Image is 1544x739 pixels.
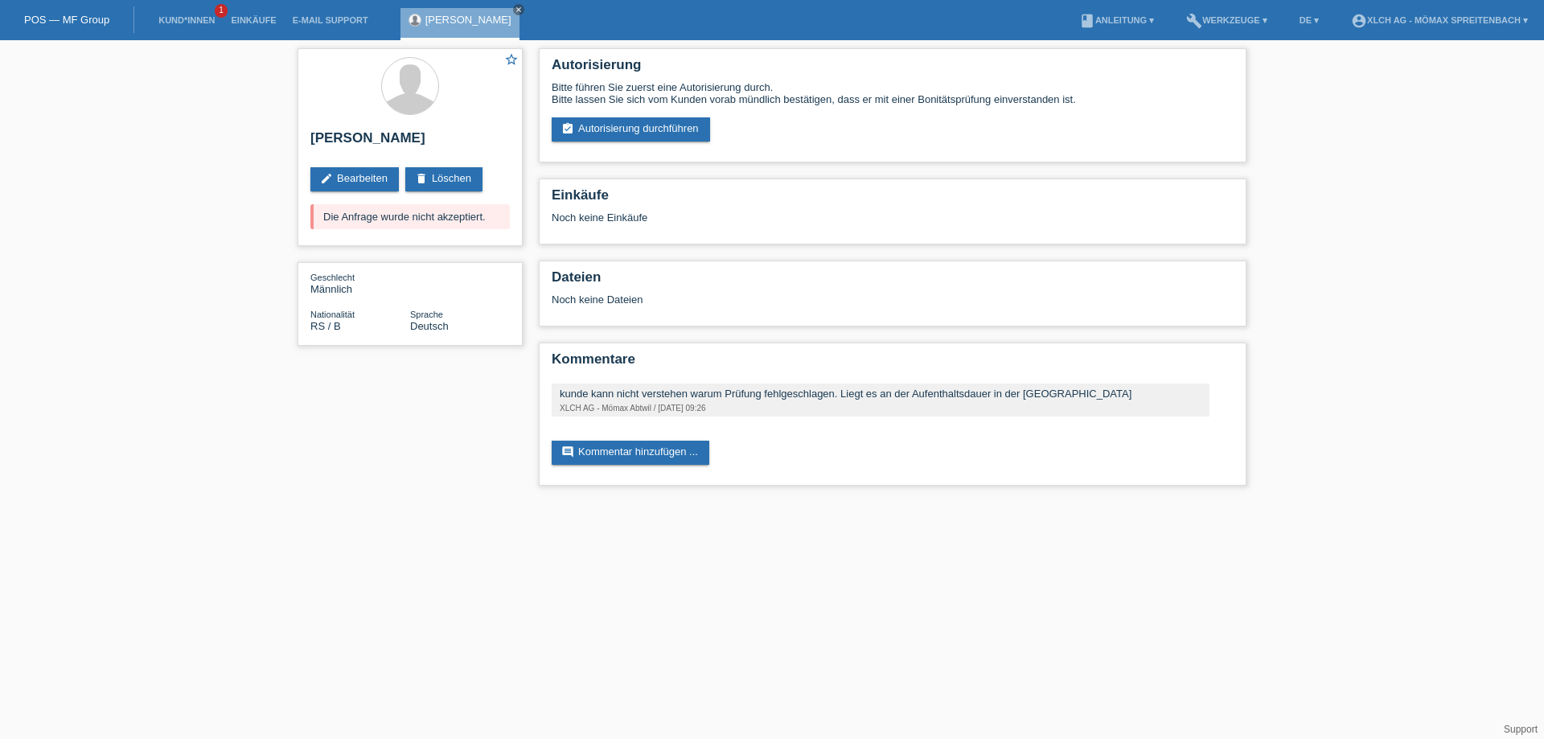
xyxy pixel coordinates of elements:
[504,52,519,69] a: star_border
[1071,15,1162,25] a: bookAnleitung ▾
[410,320,449,332] span: Deutsch
[310,167,399,191] a: editBearbeiten
[223,15,284,25] a: Einkäufe
[310,273,355,282] span: Geschlecht
[310,310,355,319] span: Nationalität
[1343,15,1536,25] a: account_circleXLCH AG - Mömax Spreitenbach ▾
[1291,15,1327,25] a: DE ▾
[1079,13,1095,29] i: book
[285,15,376,25] a: E-Mail Support
[560,404,1201,413] div: XLCH AG - Mömax Abtwil / [DATE] 09:26
[410,310,443,319] span: Sprache
[552,441,709,465] a: commentKommentar hinzufügen ...
[552,294,1043,306] div: Noch keine Dateien
[1178,15,1275,25] a: buildWerkzeuge ▾
[310,204,510,229] div: Die Anfrage wurde nicht akzeptiert.
[513,4,524,15] a: close
[552,269,1234,294] h2: Dateien
[425,14,511,26] a: [PERSON_NAME]
[150,15,223,25] a: Kund*innen
[405,167,482,191] a: deleteLöschen
[561,445,574,458] i: comment
[1504,724,1538,735] a: Support
[552,81,1234,105] div: Bitte führen Sie zuerst eine Autorisierung durch. Bitte lassen Sie sich vom Kunden vorab mündlich...
[515,6,523,14] i: close
[552,117,710,142] a: assignment_turned_inAutorisierung durchführen
[1186,13,1202,29] i: build
[552,211,1234,236] div: Noch keine Einkäufe
[552,351,1234,376] h2: Kommentare
[415,172,428,185] i: delete
[215,4,228,18] span: 1
[504,52,519,67] i: star_border
[24,14,109,26] a: POS — MF Group
[552,187,1234,211] h2: Einkäufe
[552,57,1234,81] h2: Autorisierung
[310,320,341,332] span: Serbien / B / 29.04.2022
[310,271,410,295] div: Männlich
[560,388,1201,400] div: kunde kann nicht verstehen warum Prüfung fehlgeschlagen. Liegt es an der Aufenthaltsdauer in der ...
[1351,13,1367,29] i: account_circle
[320,172,333,185] i: edit
[561,122,574,135] i: assignment_turned_in
[310,130,510,154] h2: [PERSON_NAME]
